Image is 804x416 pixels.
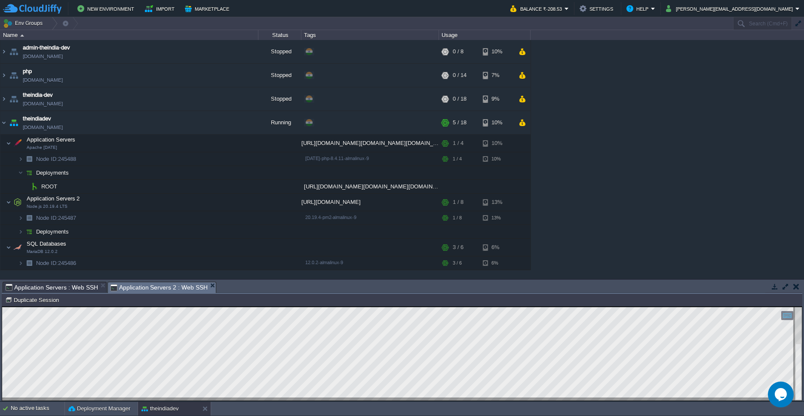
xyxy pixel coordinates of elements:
[35,214,77,222] span: 245487
[35,259,77,267] span: 245486
[11,402,64,416] div: No active tasks
[453,211,462,225] div: 1 / 8
[145,3,177,14] button: Import
[483,239,511,256] div: 6%
[0,111,7,134] img: AMDAwAAAACH5BAEAAAAALAAAAAABAAEAAAICRAEAOw==
[8,111,20,134] img: AMDAwAAAACH5BAEAAAAALAAAAAABAAEAAAICRAEAOw==
[510,3,565,14] button: Balance ₹-208.53
[23,67,32,76] a: php
[258,40,301,63] div: Stopped
[35,228,70,235] a: Deployments
[26,195,81,202] span: Application Servers 2
[23,166,35,179] img: AMDAwAAAACH5BAEAAAAALAAAAAABAAEAAAICRAEAOw==
[453,256,462,270] div: 3 / 6
[12,239,24,256] img: AMDAwAAAACH5BAEAAAAALAAAAAABAAEAAAICRAEAOw==
[40,183,58,190] a: ROOT
[302,30,439,40] div: Tags
[27,145,57,150] span: Apache [DATE]
[453,135,463,152] div: 1 / 4
[1,30,258,40] div: Name
[580,3,616,14] button: Settings
[483,152,511,166] div: 10%
[258,111,301,134] div: Running
[185,3,232,14] button: Marketplace
[301,135,439,152] div: [URL][DOMAIN_NAME][DOMAIN_NAME][DOMAIN_NAME]
[23,256,35,270] img: AMDAwAAAACH5BAEAAAAALAAAAAABAAEAAAICRAEAOw==
[5,296,61,304] button: Duplicate Session
[6,282,98,293] span: Application Servers : Web SSH
[18,152,23,166] img: AMDAwAAAACH5BAEAAAAALAAAAAABAAEAAAICRAEAOw==
[6,135,11,152] img: AMDAwAAAACH5BAEAAAAALAAAAAABAAEAAAICRAEAOw==
[483,87,511,111] div: 9%
[26,136,77,143] a: Application ServersApache [DATE]
[18,225,23,238] img: AMDAwAAAACH5BAEAAAAALAAAAAABAAEAAAICRAEAOw==
[23,114,51,123] a: theindiadev
[68,404,130,413] button: Deployment Manager
[453,152,462,166] div: 1 / 4
[305,156,369,161] span: [DATE]-php-8.4.11-almalinux-9
[301,194,439,211] div: [URL][DOMAIN_NAME]
[23,225,35,238] img: AMDAwAAAACH5BAEAAAAALAAAAAABAAEAAAICRAEAOw==
[23,211,35,225] img: AMDAwAAAACH5BAEAAAAALAAAAAABAAEAAAICRAEAOw==
[35,214,77,222] a: Node ID:245487
[35,155,77,163] span: 245488
[28,180,40,193] img: AMDAwAAAACH5BAEAAAAALAAAAAABAAEAAAICRAEAOw==
[439,30,530,40] div: Usage
[18,256,23,270] img: AMDAwAAAACH5BAEAAAAALAAAAAABAAEAAAICRAEAOw==
[35,169,70,176] a: Deployments
[12,135,24,152] img: AMDAwAAAACH5BAEAAAAALAAAAAABAAEAAAICRAEAOw==
[27,249,58,254] span: MariaDB 12.0.2
[8,40,20,63] img: AMDAwAAAACH5BAEAAAAALAAAAAABAAEAAAICRAEAOw==
[626,3,651,14] button: Help
[3,17,46,29] button: Env Groups
[768,382,795,407] iframe: chat widget
[35,155,77,163] a: Node ID:245488
[666,3,795,14] button: [PERSON_NAME][EMAIL_ADDRESS][DOMAIN_NAME]
[0,64,7,87] img: AMDAwAAAACH5BAEAAAAALAAAAAABAAEAAAICRAEAOw==
[483,40,511,63] div: 10%
[483,211,511,225] div: 13%
[305,215,356,220] span: 20.19.4-pm2-almalinux-9
[483,194,511,211] div: 13%
[483,111,511,134] div: 10%
[110,282,208,293] span: Application Servers 2 : Web SSH
[453,40,463,63] div: 0 / 8
[8,64,20,87] img: AMDAwAAAACH5BAEAAAAALAAAAAABAAEAAAICRAEAOw==
[23,52,63,61] a: [DOMAIN_NAME]
[141,404,179,413] button: theindiadev
[26,136,77,143] span: Application Servers
[23,152,35,166] img: AMDAwAAAACH5BAEAAAAALAAAAAABAAEAAAICRAEAOw==
[259,30,301,40] div: Status
[6,194,11,211] img: AMDAwAAAACH5BAEAAAAALAAAAAABAAEAAAICRAEAOw==
[27,204,68,209] span: Node.js 20.19.4 LTS
[77,3,137,14] button: New Environment
[36,260,58,266] span: Node ID:
[35,259,77,267] a: Node ID:245486
[23,91,53,99] a: theindia-dev
[0,87,7,111] img: AMDAwAAAACH5BAEAAAAALAAAAAABAAEAAAICRAEAOw==
[12,194,24,211] img: AMDAwAAAACH5BAEAAAAALAAAAAABAAEAAAICRAEAOw==
[18,166,23,179] img: AMDAwAAAACH5BAEAAAAALAAAAAABAAEAAAICRAEAOw==
[483,256,511,270] div: 6%
[23,76,63,84] a: [DOMAIN_NAME]
[453,64,466,87] div: 0 / 14
[26,240,68,247] a: SQL DatabasesMariaDB 12.0.2
[6,239,11,256] img: AMDAwAAAACH5BAEAAAAALAAAAAABAAEAAAICRAEAOw==
[258,87,301,111] div: Stopped
[483,135,511,152] div: 10%
[301,180,439,193] div: [URL][DOMAIN_NAME][DOMAIN_NAME][DOMAIN_NAME]
[453,194,463,211] div: 1 / 8
[18,211,23,225] img: AMDAwAAAACH5BAEAAAAALAAAAAABAAEAAAICRAEAOw==
[23,99,63,108] a: [DOMAIN_NAME]
[36,215,58,221] span: Node ID:
[453,111,466,134] div: 5 / 18
[483,64,511,87] div: 7%
[0,40,7,63] img: AMDAwAAAACH5BAEAAAAALAAAAAABAAEAAAICRAEAOw==
[23,123,63,132] a: [DOMAIN_NAME]
[20,34,24,37] img: AMDAwAAAACH5BAEAAAAALAAAAAABAAEAAAICRAEAOw==
[453,239,463,256] div: 3 / 6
